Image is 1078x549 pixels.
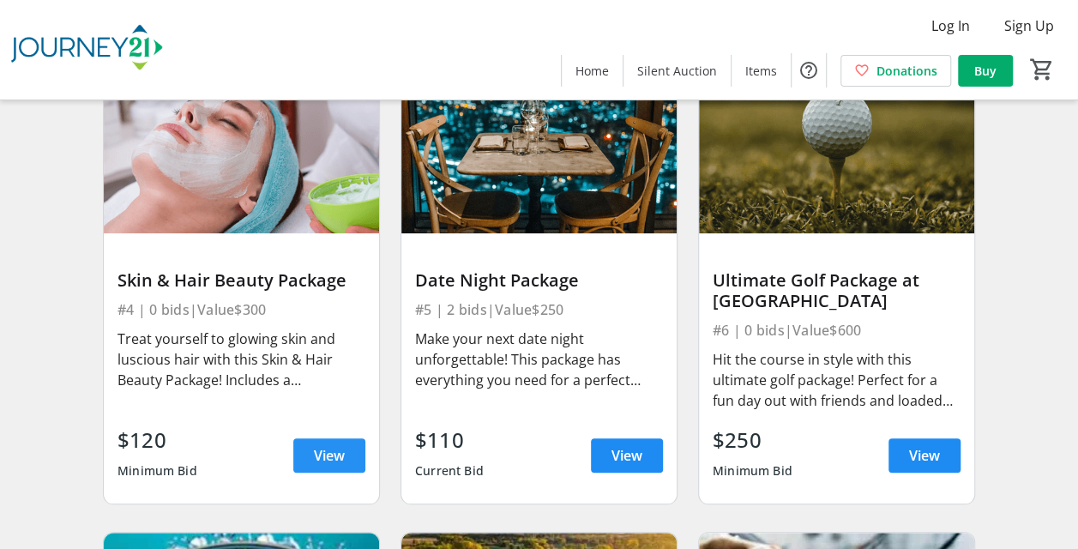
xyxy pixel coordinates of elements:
[401,79,677,234] img: Date Night Package
[104,79,379,234] img: Skin & Hair Beauty Package
[713,425,792,455] div: $250
[991,12,1068,39] button: Sign Up
[117,298,365,322] div: #4 | 0 bids | Value $300
[699,79,974,234] img: Ultimate Golf Package at Paganica
[713,349,961,411] div: Hit the course in style with this ultimate golf package! Perfect for a fun day out with friends a...
[415,298,663,322] div: #5 | 2 bids | Value $250
[909,445,940,466] span: View
[840,55,951,87] a: Donations
[611,445,642,466] span: View
[117,425,197,455] div: $120
[117,455,197,486] div: Minimum Bid
[918,12,984,39] button: Log In
[876,62,937,80] span: Donations
[713,270,961,311] div: Ultimate Golf Package at [GEOGRAPHIC_DATA]
[1004,15,1054,36] span: Sign Up
[792,53,826,87] button: Help
[713,318,961,342] div: #6 | 0 bids | Value $600
[1027,54,1057,85] button: Cart
[713,455,792,486] div: Minimum Bid
[974,62,997,80] span: Buy
[10,7,163,93] img: Journey21's Logo
[623,55,731,87] a: Silent Auction
[732,55,791,87] a: Items
[575,62,609,80] span: Home
[415,455,484,486] div: Current Bid
[931,15,970,36] span: Log In
[562,55,623,87] a: Home
[415,329,663,390] div: Make your next date night unforgettable! This package has everything you need for a perfect eveni...
[117,270,365,291] div: Skin & Hair Beauty Package
[117,329,365,390] div: Treat yourself to glowing skin and luscious hair with this Skin & Hair Beauty Package! Includes a...
[745,62,777,80] span: Items
[958,55,1013,87] a: Buy
[637,62,717,80] span: Silent Auction
[591,438,663,473] a: View
[314,445,345,466] span: View
[415,425,484,455] div: $110
[293,438,365,473] a: View
[415,270,663,291] div: Date Night Package
[888,438,961,473] a: View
